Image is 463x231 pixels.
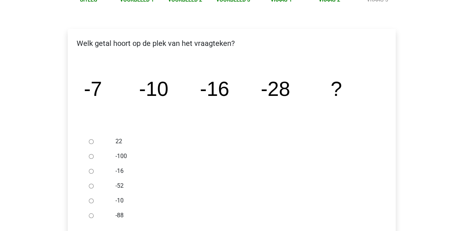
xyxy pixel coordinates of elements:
tspan: -16 [200,77,229,100]
label: -52 [115,181,372,190]
label: -10 [115,196,372,205]
tspan: ? [331,77,342,100]
label: -100 [115,152,372,161]
label: 22 [115,137,372,146]
p: Welk getal hoort op de plek van het vraagteken? [74,38,390,49]
tspan: -7 [84,77,102,100]
label: -16 [115,167,372,175]
label: -88 [115,211,372,220]
tspan: -28 [261,77,290,100]
tspan: -10 [139,77,168,100]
